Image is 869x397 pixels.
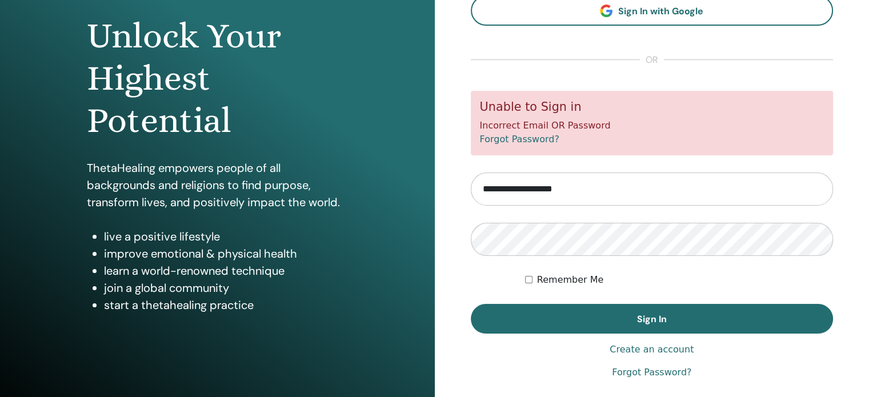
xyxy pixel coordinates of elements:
[610,343,694,356] a: Create an account
[104,279,348,296] li: join a global community
[471,91,834,155] div: Incorrect Email OR Password
[618,5,703,17] span: Sign In with Google
[537,273,604,287] label: Remember Me
[87,159,348,211] p: ThetaHealing empowers people of all backgrounds and religions to find purpose, transform lives, a...
[637,313,667,325] span: Sign In
[87,15,348,142] h1: Unlock Your Highest Potential
[480,134,559,145] a: Forgot Password?
[480,100,824,114] h5: Unable to Sign in
[471,304,834,334] button: Sign In
[104,245,348,262] li: improve emotional & physical health
[104,262,348,279] li: learn a world-renowned technique
[104,228,348,245] li: live a positive lifestyle
[640,53,664,67] span: or
[612,366,691,379] a: Forgot Password?
[525,273,833,287] div: Keep me authenticated indefinitely or until I manually logout
[104,296,348,314] li: start a thetahealing practice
